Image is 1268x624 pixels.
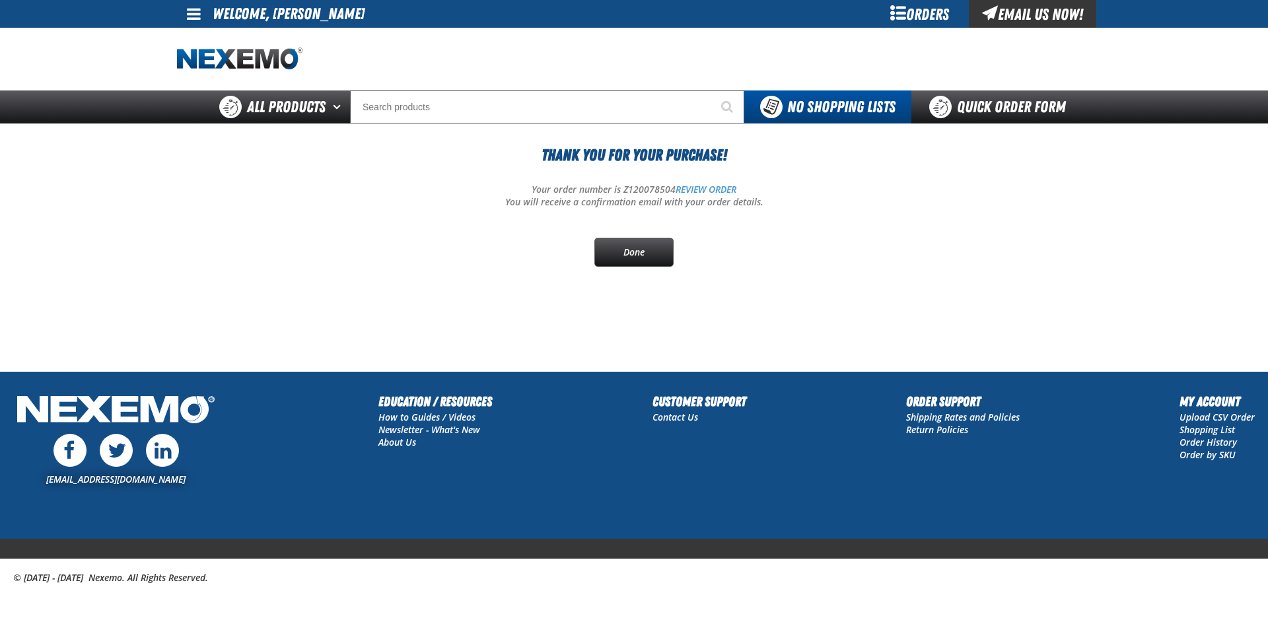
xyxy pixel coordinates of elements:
a: Quick Order Form [911,90,1090,123]
a: Contact Us [652,411,698,423]
p: You will receive a confirmation email with your order details. [177,196,1091,209]
a: REVIEW ORDER [676,183,736,195]
a: How to Guides / Videos [378,411,475,423]
span: All Products [247,95,326,119]
a: About Us [378,436,416,448]
a: Shipping Rates and Policies [906,411,1020,423]
a: Return Policies [906,423,968,436]
button: Open All Products pages [328,90,350,123]
h2: Education / Resources [378,392,492,411]
p: Your order number is Z120078504 [177,184,1091,196]
a: Newsletter - What's New [378,423,480,436]
h2: My Account [1180,392,1255,411]
img: Nexemo Logo [13,392,219,431]
a: Upload CSV Order [1180,411,1255,423]
a: Order History [1180,436,1237,448]
h1: Thank You For Your Purchase! [177,143,1091,167]
button: Start Searching [711,90,744,123]
a: Home [177,48,302,71]
a: Order by SKU [1180,448,1236,461]
a: [EMAIL_ADDRESS][DOMAIN_NAME] [46,473,186,485]
a: Done [594,238,674,267]
h2: Customer Support [652,392,746,411]
h2: Order Support [906,392,1020,411]
button: You do not have available Shopping Lists. Open to Create a New List [744,90,911,123]
a: Shopping List [1180,423,1235,436]
img: Nexemo logo [177,48,302,71]
span: No Shopping Lists [787,98,896,116]
input: Search [350,90,744,123]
